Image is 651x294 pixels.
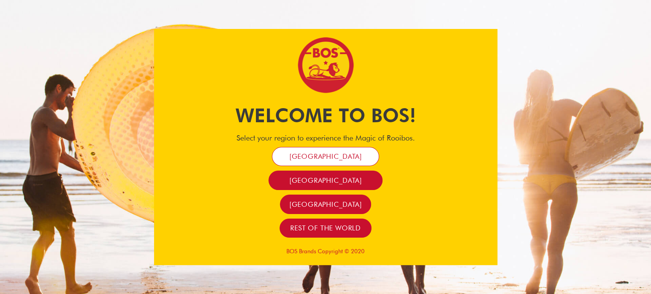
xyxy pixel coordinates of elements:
[289,152,362,161] span: [GEOGRAPHIC_DATA]
[289,176,362,185] span: [GEOGRAPHIC_DATA]
[280,195,371,214] a: [GEOGRAPHIC_DATA]
[290,224,361,232] span: Rest of the world
[154,133,497,142] h4: Select your region to experience the Magic of Rooibos.
[280,219,371,238] a: Rest of the world
[154,102,497,129] h1: Welcome to BOS!
[297,37,354,94] img: Bos Brands
[268,171,383,190] a: [GEOGRAPHIC_DATA]
[289,200,362,209] span: [GEOGRAPHIC_DATA]
[154,248,497,255] p: BOS Brands Copyright © 2020
[272,147,379,166] a: [GEOGRAPHIC_DATA]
